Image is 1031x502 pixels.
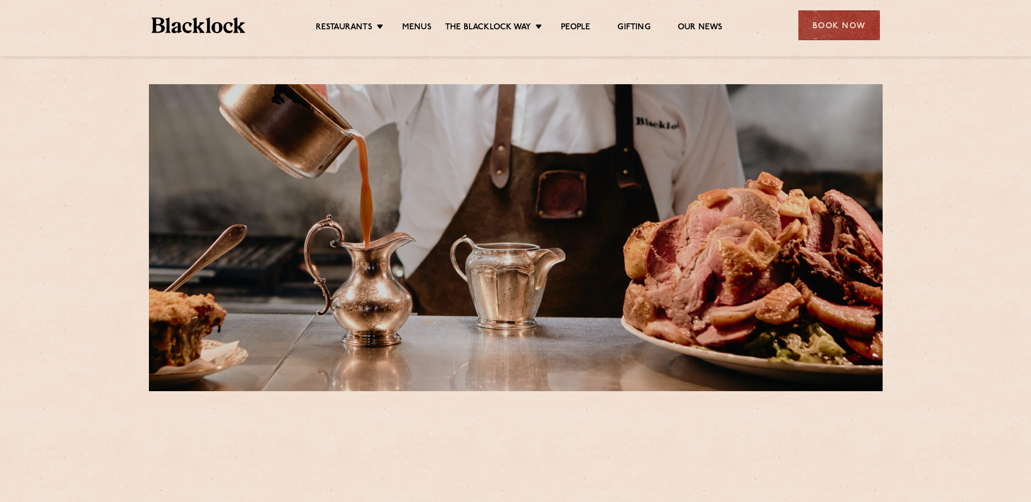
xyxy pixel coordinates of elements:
a: People [561,22,590,34]
a: Gifting [617,22,650,34]
div: Book Now [798,10,880,40]
img: BL_Textured_Logo-footer-cropped.svg [152,17,246,33]
a: Menus [402,22,432,34]
a: Restaurants [316,22,372,34]
a: The Blacklock Way [445,22,531,34]
a: Our News [678,22,723,34]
